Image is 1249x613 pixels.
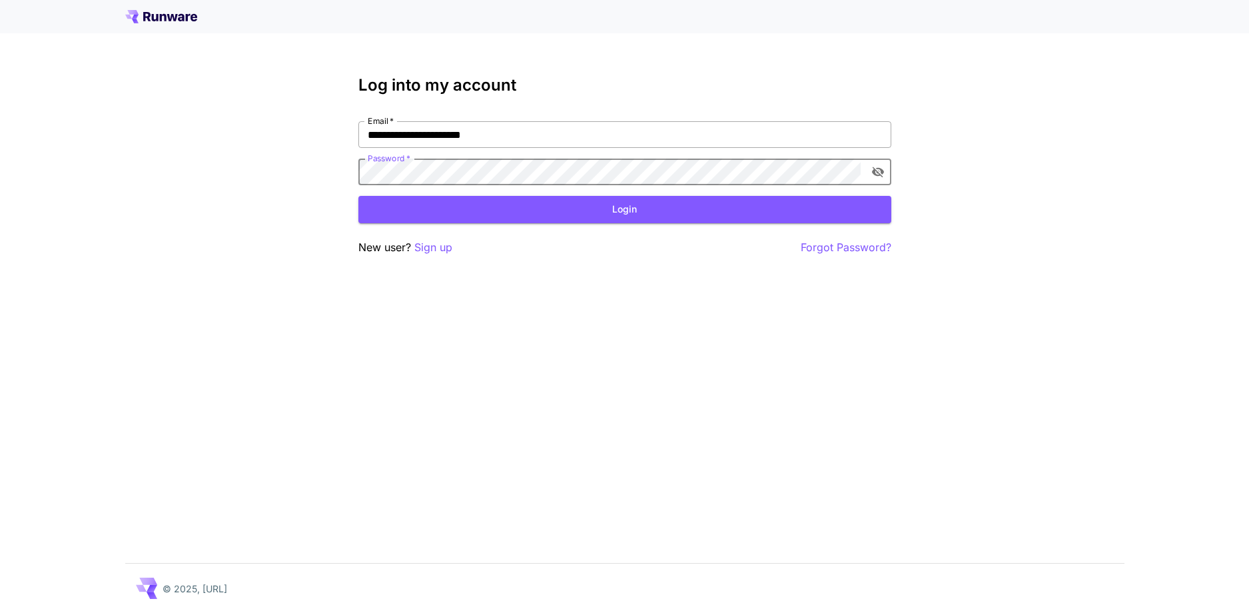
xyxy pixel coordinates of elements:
p: New user? [358,239,452,256]
label: Password [368,153,410,164]
h3: Log into my account [358,76,891,95]
label: Email [368,115,394,127]
button: Forgot Password? [801,239,891,256]
p: © 2025, [URL] [163,582,227,596]
button: Sign up [414,239,452,256]
button: Login [358,196,891,223]
button: toggle password visibility [866,160,890,184]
